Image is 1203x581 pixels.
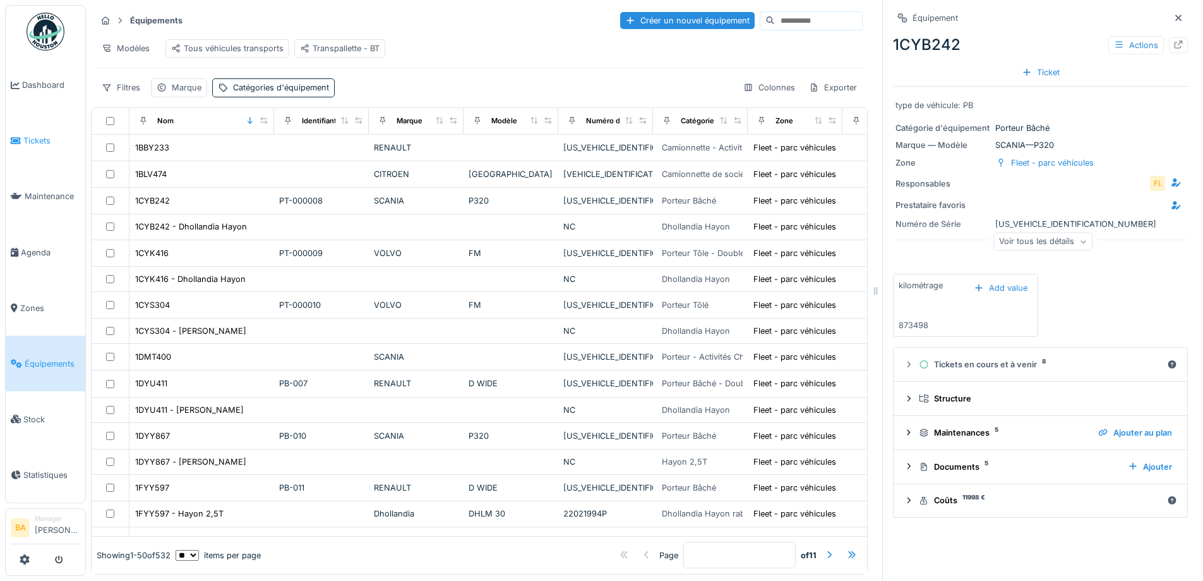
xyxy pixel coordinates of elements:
[893,34,1188,56] div: 1CYB242
[775,116,793,126] div: Zone
[279,195,364,207] div: PT-000008
[1011,157,1094,169] div: Fleet - parc véhicules
[899,279,943,291] div: kilométrage
[96,78,146,97] div: Filtres
[662,508,768,520] div: Dhollandia Hayon rabatable
[21,247,80,259] span: Agenda
[135,325,246,337] div: 1CYS304 - [PERSON_NAME]
[469,377,553,389] div: D WIDE
[135,482,169,494] div: 1FYY597
[23,135,80,147] span: Tickets
[135,508,224,520] div: 1FYY597 - Hayon 2,5T
[469,430,553,442] div: P320
[662,168,751,180] div: Camionnette de société
[563,404,648,416] div: NC
[374,430,458,442] div: SCANIA
[25,190,80,202] span: Maintenance
[23,469,80,481] span: Statistiques
[895,218,1185,230] div: [US_VEHICLE_IDENTIFICATION_NUMBER]
[895,122,1185,134] div: Porteur Bâché
[753,456,836,468] div: Fleet - parc véhicules
[279,377,364,389] div: PB-007
[374,168,458,180] div: CITROEN
[662,325,730,337] div: Dhollandia Hayon
[738,78,801,97] div: Colonnes
[279,299,364,311] div: PT-000010
[6,224,85,280] a: Agenda
[279,247,364,259] div: PT-000009
[374,195,458,207] div: SCANIA
[279,482,364,494] div: PB-011
[753,221,836,233] div: Fleet - parc véhicules
[1017,64,1065,81] div: Ticket
[753,247,836,259] div: Fleet - parc véhicules
[662,482,716,494] div: Porteur Bâché
[586,116,644,126] div: Numéro de Série
[135,273,246,285] div: 1CYK416 - Dhollandia Hayon
[35,514,80,541] li: [PERSON_NAME]
[171,42,284,54] div: Tous véhicules transports
[919,358,1162,370] div: Tickets en cours et à venir
[135,247,169,259] div: 1CYK416
[563,534,648,546] div: [VEHICLE_IDENTIFICATION_NUMBER]
[1149,174,1166,192] div: FL
[753,534,836,546] div: Fleet - parc véhicules
[374,508,458,520] div: Dhollandia
[753,273,836,285] div: Fleet - parc véhicules
[6,391,85,447] a: Stock
[563,430,648,442] div: [US_VEHICLE_IDENTIFICATION_NUMBER]
[662,404,730,416] div: Dhollandia Hayon
[753,508,836,520] div: Fleet - parc véhicules
[469,299,553,311] div: FM
[803,78,863,97] div: Exporter
[919,427,1088,439] div: Maintenances
[11,514,80,544] a: BA Manager[PERSON_NAME]
[157,116,174,126] div: Nom
[563,195,648,207] div: [US_VEHICLE_IDENTIFICATION_NUMBER]
[172,82,201,94] div: Marque
[135,430,170,442] div: 1DYY867
[6,447,85,503] a: Statistiques
[6,113,85,169] a: Tickets
[35,514,80,523] div: Manager
[662,221,730,233] div: Dhollandia Hayon
[753,195,836,207] div: Fleet - parc véhicules
[374,534,458,546] div: MANITOU
[563,325,648,337] div: NC
[469,168,553,180] div: [GEOGRAPHIC_DATA]
[681,116,769,126] div: Catégories d'équipement
[374,142,458,154] div: RENAULT
[919,461,1118,473] div: Documents
[895,122,990,134] div: Catégorie d'équipement
[895,139,990,151] div: Marque — Modèle
[662,456,707,468] div: Hayon 2,5T
[11,518,30,537] li: BA
[135,221,247,233] div: 1CYB242 - Dhollandia Hayon
[563,273,648,285] div: NC
[563,482,648,494] div: [US_VEHICLE_IDENTIFICATION_NUMBER]
[6,336,85,391] a: Équipements
[753,351,836,363] div: Fleet - parc véhicules
[279,430,364,442] div: PB-010
[662,142,808,154] div: Camionnette - Activités Atelier/Garage
[135,351,171,363] div: 1DMT400
[97,549,171,561] div: Showing 1 - 50 of 532
[135,377,167,389] div: 1DYU411
[563,377,648,389] div: [US_VEHICLE_IDENTIFICATION_NUMBER]
[899,319,928,331] div: 873498
[563,351,648,363] div: [US_VEHICLE_IDENTIFICATION_NUMBER]
[374,482,458,494] div: RENAULT
[993,233,1092,251] div: Voir tous les détails
[919,494,1162,506] div: Coûts
[469,482,553,494] div: D WIDE
[1108,36,1164,54] div: Actions
[753,299,836,311] div: Fleet - parc véhicules
[662,377,777,389] div: Porteur Bâché - Double ponts
[1093,424,1177,441] div: Ajouter au plan
[125,15,188,27] strong: Équipements
[662,195,716,207] div: Porteur Bâché
[135,195,170,207] div: 1CYB242
[753,404,836,416] div: Fleet - parc véhicules
[22,79,80,91] span: Dashboard
[895,139,1185,151] div: SCANIA — P320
